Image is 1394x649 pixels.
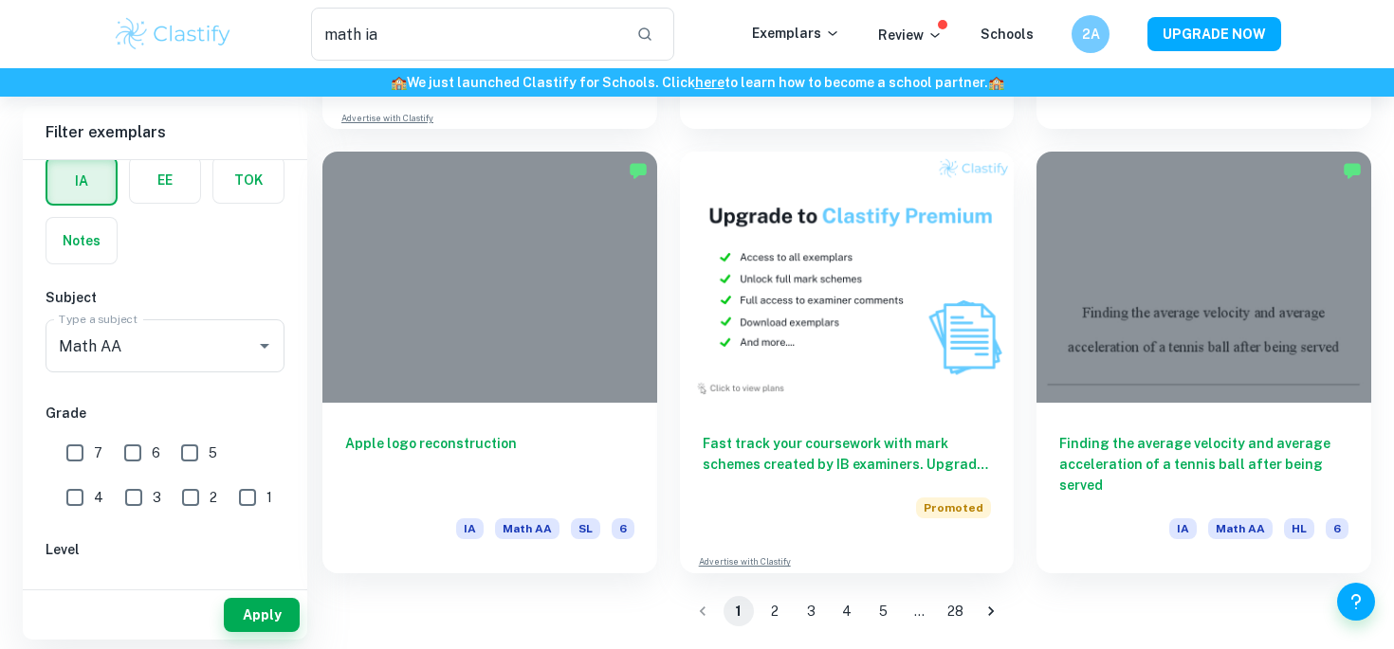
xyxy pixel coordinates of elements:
[210,487,217,508] span: 2
[46,218,117,263] button: Notes
[832,596,862,626] button: Go to page 4
[916,497,991,518] span: Promoted
[495,518,559,539] span: Math AA
[760,596,790,626] button: Go to page 2
[1326,518,1348,539] span: 6
[940,596,970,626] button: Go to page 28
[612,518,634,539] span: 6
[685,596,1009,626] nav: pagination navigation
[59,311,138,327] label: Type a subject
[23,106,307,159] h6: Filter exemplars
[699,555,791,568] a: Advertise with Clastify
[988,75,1004,90] span: 🏫
[46,539,284,560] h6: Level
[46,287,284,308] h6: Subject
[571,518,600,539] span: SL
[322,152,657,572] a: Apple logo reconstructionIAMath AASL6
[311,8,621,61] input: Search for any exemplars...
[113,15,233,53] img: Clastify logo
[94,487,103,508] span: 4
[1208,518,1273,539] span: Math AA
[164,581,180,602] span: SL
[796,596,826,626] button: Go to page 3
[4,72,1390,93] h6: We just launched Clastify for Schools. Click to learn how to become a school partner.
[981,27,1034,42] a: Schools
[1147,17,1281,51] button: UPGRADE NOW
[152,442,160,463] span: 6
[1284,518,1314,539] span: HL
[752,23,840,44] p: Exemplars
[680,152,1015,402] img: Thumbnail
[96,581,114,602] span: HL
[391,75,407,90] span: 🏫
[629,161,648,180] img: Marked
[703,433,992,475] h6: Fast track your coursework with mark schemes created by IB examiners. Upgrade now
[251,333,278,359] button: Open
[1337,583,1375,621] button: Help and Feedback
[1036,152,1371,572] a: Finding the average velocity and average acceleration of a tennis ball after being servedIAMath A...
[695,75,725,90] a: here
[47,158,116,204] button: IA
[94,442,102,463] span: 7
[209,442,217,463] span: 5
[1059,433,1348,496] h6: Finding the average velocity and average acceleration of a tennis ball after being served
[724,596,754,626] button: page 1
[976,596,1006,626] button: Go to next page
[224,598,300,632] button: Apply
[153,487,161,508] span: 3
[1080,24,1102,45] h6: 2A
[868,596,898,626] button: Go to page 5
[1072,15,1110,53] button: 2A
[878,25,943,45] p: Review
[213,157,284,203] button: TOK
[904,601,934,622] div: …
[130,157,200,203] button: EE
[1343,161,1362,180] img: Marked
[456,518,484,539] span: IA
[1169,518,1197,539] span: IA
[341,112,433,125] a: Advertise with Clastify
[266,487,272,508] span: 1
[46,403,284,424] h6: Grade
[345,433,634,496] h6: Apple logo reconstruction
